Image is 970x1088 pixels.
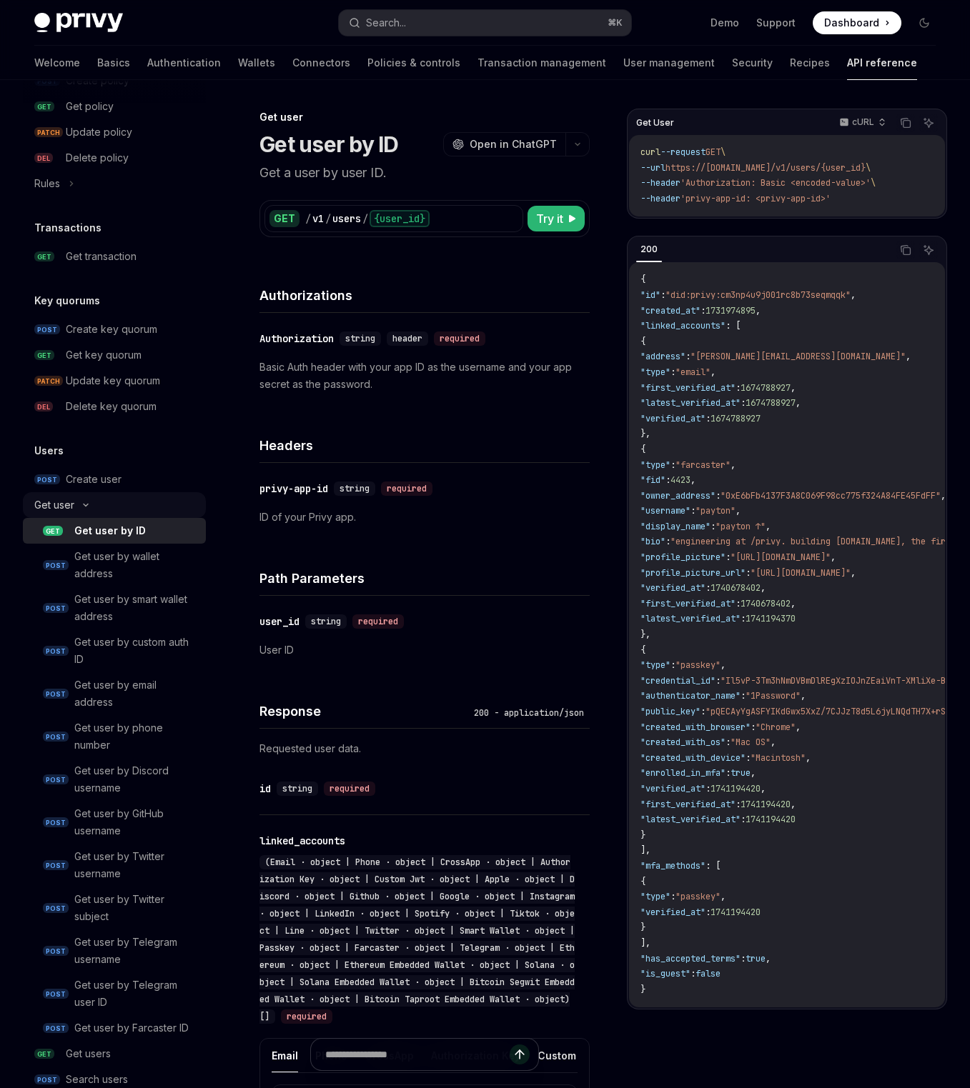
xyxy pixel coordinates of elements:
span: : [706,582,711,594]
span: "latest_verified_at" [640,613,741,624]
span: 4423 [670,474,691,486]
span: : [670,366,675,378]
span: GET [43,526,63,536]
span: "enrolled_in_mfa" [640,767,726,779]
a: Policies & controls [367,46,460,80]
a: Recipes [790,46,830,80]
a: POSTGet user by Twitter username [23,844,206,887]
span: 1741194370 [746,613,796,624]
span: --header [640,193,681,204]
span: "is_guest" [640,968,691,979]
span: "fid" [640,474,665,486]
span: , [751,767,756,779]
span: : [701,706,706,717]
span: : [736,382,741,394]
a: GETGet key quorum [23,342,206,368]
a: Dashboard [813,11,901,34]
div: required [352,614,404,629]
div: Get user by wallet address [74,548,197,582]
span: "latest_verified_at" [640,397,741,409]
span: , [761,783,766,794]
span: , [766,953,771,964]
span: https://[DOMAIN_NAME]/v1/users/{user_id} [665,162,866,174]
span: PATCH [34,376,63,386]
span: : [741,953,746,964]
span: "owner_address" [640,490,716,501]
span: , [721,891,726,902]
span: string [340,483,370,494]
div: Rules [34,175,60,192]
div: required [434,331,485,346]
span: GET [34,101,54,112]
span: "farcaster" [675,459,731,471]
span: : [670,891,675,902]
div: Get user by smart wallet address [74,591,197,625]
span: "first_verified_at" [640,382,736,394]
div: Get users [66,1045,111,1062]
span: , [806,752,811,764]
span: : [726,552,731,563]
div: Update policy [66,124,132,141]
span: "profile_picture" [640,552,726,563]
span: { [640,274,645,285]
div: Get user by custom auth ID [74,634,197,668]
span: : [706,413,711,424]
div: required [381,481,432,496]
span: "display_name" [640,521,711,532]
div: Create key quorum [66,321,157,338]
span: , [791,382,796,394]
span: "Chrome" [756,722,796,733]
p: User ID [259,642,590,659]
span: , [756,305,761,316]
span: } [640,984,645,995]
h1: Get user by ID [259,131,399,157]
span: : [711,521,716,532]
span: --request [660,146,706,158]
span: POST [43,860,69,871]
span: "verified_at" [640,907,706,918]
span: "has_accepted_terms" [640,953,741,964]
a: DELDelete key quorum [23,394,206,419]
a: POSTGet user by smart wallet address [23,587,206,629]
span: 1740678402 [741,598,791,609]
span: , [771,737,776,748]
div: Create user [66,471,122,488]
span: string [345,333,375,344]
span: "latest_verified_at" [640,814,741,825]
span: string [282,783,312,794]
span: --url [640,162,665,174]
span: Dashboard [824,16,879,30]
span: : [746,752,751,764]
div: Get user by ID [74,522,146,539]
button: Ask AI [919,114,938,132]
div: Delete policy [66,149,129,166]
a: DELDelete policy [23,145,206,171]
span: "type" [640,659,670,671]
a: POSTCreate user [23,466,206,492]
div: Delete key quorum [66,398,157,415]
span: "mfa_methods" [640,860,706,872]
span: \ [721,146,726,158]
span: : [726,737,731,748]
span: "profile_picture_url" [640,567,746,579]
a: GETGet users [23,1041,206,1067]
span: "passkey" [675,891,721,902]
span: , [791,799,796,810]
div: user_id [259,614,300,629]
button: Search...⌘K [339,10,632,36]
span: : [665,536,670,547]
span: POST [34,474,60,485]
span: , [851,567,856,579]
div: Get user [259,110,590,124]
h5: Key quorums [34,292,100,309]
span: } [640,829,645,841]
span: POST [43,732,69,742]
span: "1Password" [746,690,801,702]
span: --header [640,177,681,189]
div: v1 [312,211,324,226]
span: : [716,675,721,687]
a: GETGet policy [23,94,206,119]
span: "id" [640,289,660,301]
a: POSTGet user by wallet address [23,544,206,587]
div: users [332,211,361,226]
